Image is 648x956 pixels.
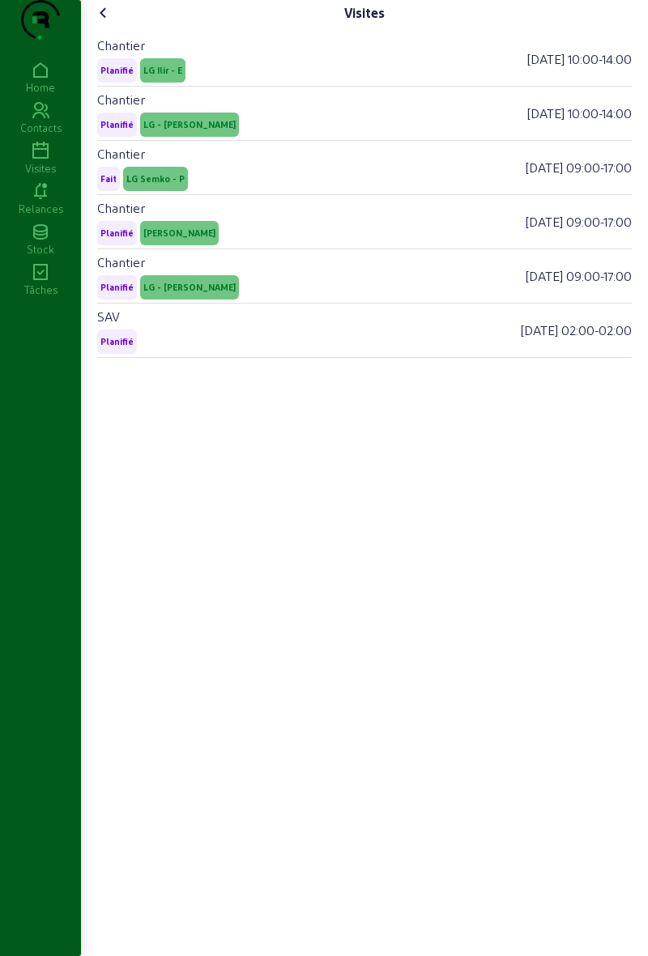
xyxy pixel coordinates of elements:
[97,37,145,53] cam-list-title: Chantier
[521,321,558,340] span: [DATE]
[100,282,134,293] span: Planifié
[603,214,632,229] span: 17:00
[143,227,215,239] span: [PERSON_NAME]
[566,268,600,283] span: 09:00
[566,214,600,229] span: 09:00
[100,227,134,239] span: Planifié
[561,321,632,340] span: -
[344,3,385,23] div: Visites
[561,322,595,338] span: 02:00
[100,65,134,76] span: Planifié
[568,104,632,123] span: -
[602,51,632,66] span: 14:00
[100,173,117,185] span: Fait
[97,308,120,324] cam-list-title: SAV
[100,119,134,130] span: Planifié
[100,336,134,347] span: Planifié
[603,268,632,283] span: 17:00
[97,91,145,107] cam-list-title: Chantier
[126,173,185,185] span: LG Semko - P
[97,254,145,270] cam-list-title: Chantier
[143,282,236,293] span: LG - [PERSON_NAME]
[143,119,236,130] span: LG - [PERSON_NAME]
[602,105,632,121] span: 14:00
[566,266,632,286] span: -
[568,49,632,69] span: -
[566,159,600,175] span: 09:00
[568,105,599,121] span: 10:00
[599,322,632,338] span: 02:00
[566,212,632,232] span: -
[527,49,565,69] span: [DATE]
[603,159,632,175] span: 17:00
[526,212,563,232] span: [DATE]
[568,51,599,66] span: 10:00
[143,65,182,76] span: LG Ilir - E
[566,158,632,177] span: -
[97,200,145,215] cam-list-title: Chantier
[97,146,145,161] cam-list-title: Chantier
[527,104,565,123] span: [DATE]
[526,266,563,286] span: [DATE]
[526,158,563,177] span: [DATE]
